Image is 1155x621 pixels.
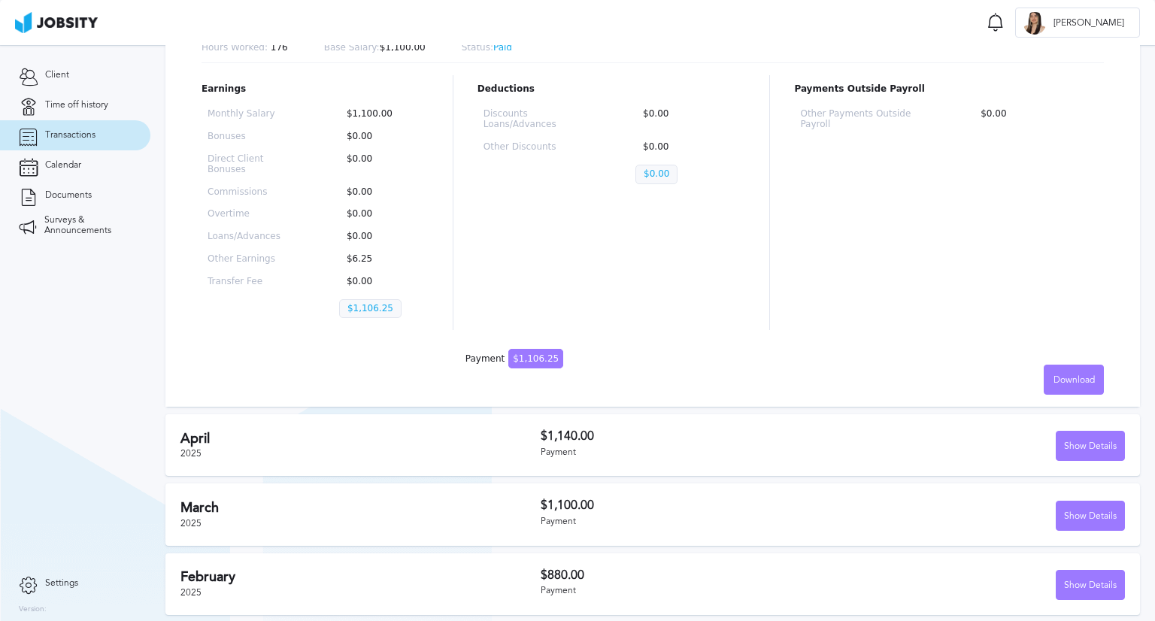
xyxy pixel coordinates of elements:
span: Client [45,70,69,80]
p: Direct Client Bonuses [208,154,291,175]
p: Earnings [202,84,429,95]
div: Payment [465,354,563,365]
p: Monthly Salary [208,109,291,120]
p: Transfer Fee [208,277,291,287]
button: Show Details [1056,501,1125,531]
span: Base Salary: [324,42,380,53]
h2: March [180,500,541,516]
img: ab4bad089aa723f57921c736e9817d99.png [15,12,98,33]
p: Other Payments Outside Payroll [800,109,925,130]
p: Deductions [477,84,746,95]
p: $0.00 [635,142,739,153]
button: Show Details [1056,570,1125,600]
p: $1,106.25 [339,299,402,319]
p: $1,100.00 [324,43,426,53]
h3: $1,140.00 [541,429,833,443]
span: Settings [45,578,78,589]
span: Download [1053,375,1095,386]
p: Overtime [208,209,291,220]
p: $1,100.00 [339,109,423,120]
span: Transactions [45,130,95,141]
label: Version: [19,605,47,614]
span: 2025 [180,448,202,459]
span: $1,106.25 [508,349,563,368]
p: $0.00 [339,187,423,198]
h3: $880.00 [541,568,833,582]
p: $0.00 [339,154,423,175]
button: L[PERSON_NAME] [1015,8,1140,38]
span: Surveys & Announcements [44,215,132,236]
span: Hours Worked: [202,42,268,53]
p: Discounts Loans/Advances [484,109,587,130]
p: Loans/Advances [208,232,291,242]
h3: $1,100.00 [541,498,833,512]
h2: February [180,569,541,585]
p: $0.00 [339,277,423,287]
p: Other Earnings [208,254,291,265]
button: Show Details [1056,431,1125,461]
p: Payments Outside Payroll [794,84,1104,95]
p: $0.00 [635,109,739,130]
div: L [1023,12,1046,35]
p: $0.00 [973,109,1098,130]
span: 2025 [180,587,202,598]
p: 176 [202,43,288,53]
p: Commissions [208,187,291,198]
span: Status: [462,42,493,53]
p: $0.00 [339,232,423,242]
span: [PERSON_NAME] [1046,18,1132,29]
p: Other Discounts [484,142,587,153]
div: Show Details [1056,432,1124,462]
div: Payment [541,586,833,596]
p: Paid [462,43,512,53]
div: Payment [541,447,833,458]
h2: April [180,431,541,447]
span: Time off history [45,100,108,111]
button: Download [1044,365,1104,395]
div: Show Details [1056,501,1124,532]
div: Payment [541,516,833,527]
p: $0.00 [339,209,423,220]
span: 2025 [180,518,202,529]
p: $6.25 [339,254,423,265]
span: Calendar [45,160,81,171]
span: Documents [45,190,92,201]
p: Bonuses [208,132,291,142]
p: $0.00 [635,165,678,184]
p: $0.00 [339,132,423,142]
div: Show Details [1056,571,1124,601]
